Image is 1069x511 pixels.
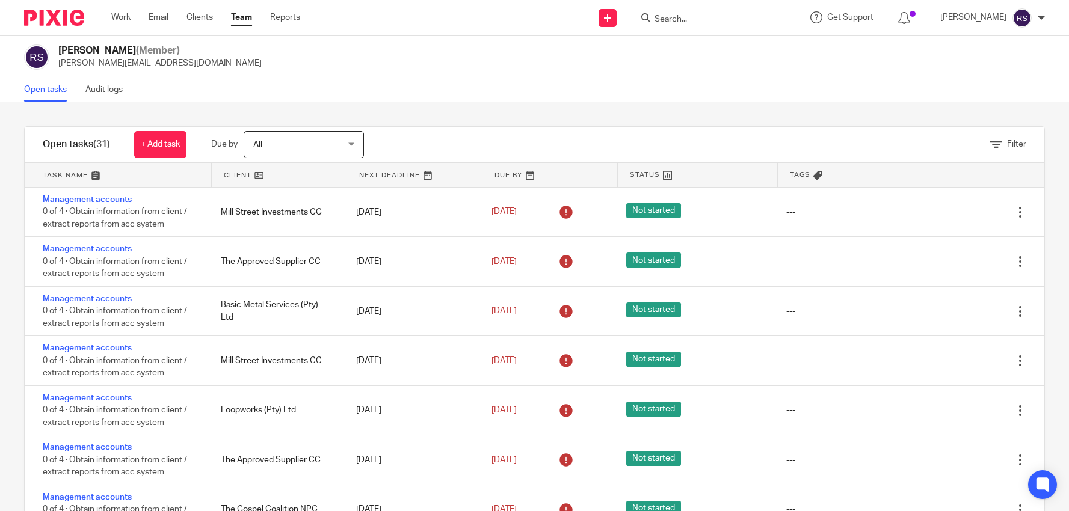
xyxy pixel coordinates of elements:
[43,493,132,501] a: Management accounts
[149,11,168,23] a: Email
[43,195,132,204] a: Management accounts
[626,203,681,218] span: Not started
[43,257,187,278] span: 0 of 4 · Obtain information from client / extract reports from acc system
[43,245,132,253] a: Management accounts
[626,451,681,466] span: Not started
[43,295,132,303] a: Management accounts
[209,349,344,373] div: Mill Street Investments CC
[626,252,681,268] span: Not started
[630,170,660,180] span: Status
[253,141,262,149] span: All
[491,356,517,365] span: [DATE]
[58,57,262,69] p: [PERSON_NAME][EMAIL_ADDRESS][DOMAIN_NAME]
[344,249,479,274] div: [DATE]
[43,307,187,328] span: 0 of 4 · Obtain information from client / extract reports from acc system
[491,208,517,216] span: [DATE]
[43,344,132,352] a: Management accounts
[786,305,795,317] div: ---
[43,356,187,378] span: 0 of 4 · Obtain information from client / extract reports from acc system
[344,398,479,422] div: [DATE]
[186,11,213,23] a: Clients
[940,11,1006,23] p: [PERSON_NAME]
[786,454,795,466] div: ---
[653,14,762,25] input: Search
[626,402,681,417] span: Not started
[344,349,479,373] div: [DATE]
[209,200,344,224] div: Mill Street Investments CC
[43,456,187,477] span: 0 of 4 · Obtain information from client / extract reports from acc system
[43,208,187,229] span: 0 of 4 · Obtain information from client / extract reports from acc system
[209,293,344,329] div: Basic Metal Services (Pty) Ltd
[786,206,795,218] div: ---
[790,170,810,180] span: Tags
[1007,140,1026,148] span: Filter
[43,394,132,402] a: Management accounts
[136,46,180,55] span: (Member)
[491,307,517,315] span: [DATE]
[85,78,132,102] a: Audit logs
[827,13,873,22] span: Get Support
[491,456,517,464] span: [DATE]
[491,406,517,414] span: [DATE]
[344,299,479,323] div: [DATE]
[209,398,344,422] div: Loopworks (Pty) Ltd
[786,404,795,416] div: ---
[626,302,681,317] span: Not started
[209,448,344,472] div: The Approved Supplier CC
[24,10,84,26] img: Pixie
[491,257,517,266] span: [DATE]
[24,78,76,102] a: Open tasks
[786,255,795,268] div: ---
[43,443,132,451] a: Management accounts
[24,44,49,70] img: svg%3E
[209,249,344,274] div: The Approved Supplier CC
[344,448,479,472] div: [DATE]
[211,138,238,150] p: Due by
[43,406,187,427] span: 0 of 4 · Obtain information from client / extract reports from acc system
[58,44,262,57] h2: [PERSON_NAME]
[270,11,300,23] a: Reports
[134,131,186,158] a: + Add task
[786,355,795,367] div: ---
[626,352,681,367] span: Not started
[1012,8,1032,28] img: svg%3E
[43,138,110,151] h1: Open tasks
[231,11,252,23] a: Team
[93,139,110,149] span: (31)
[111,11,131,23] a: Work
[344,200,479,224] div: [DATE]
